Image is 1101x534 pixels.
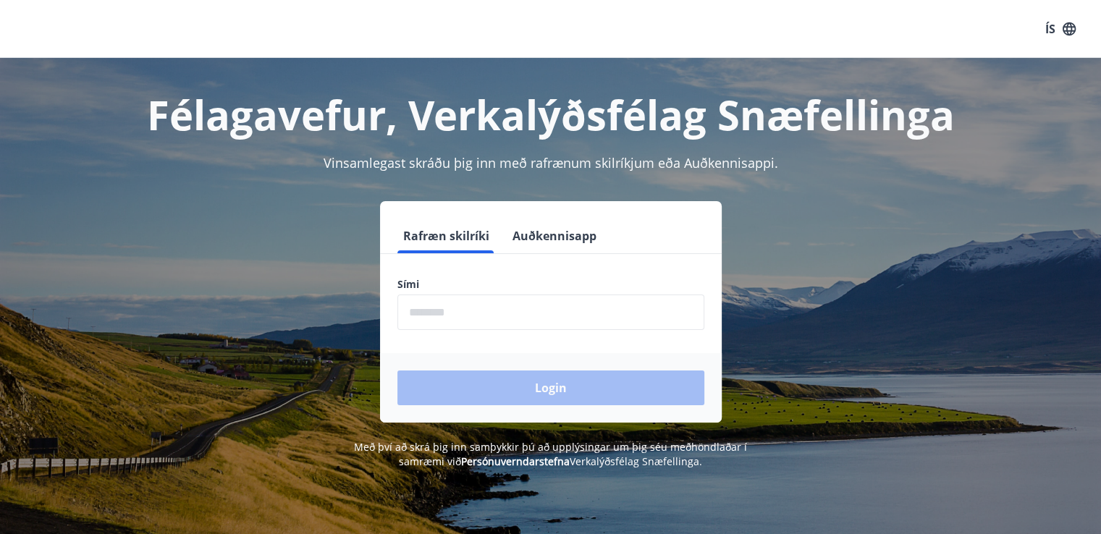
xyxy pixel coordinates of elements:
label: Sími [397,277,704,292]
h1: Félagavefur, Verkalýðsfélag Snæfellinga [47,87,1055,142]
button: ÍS [1037,16,1084,42]
a: Persónuverndarstefna [461,454,570,468]
button: Auðkennisapp [507,219,602,253]
span: Með því að skrá þig inn samþykkir þú að upplýsingar um þig séu meðhöndlaðar í samræmi við Verkalý... [354,440,747,468]
button: Rafræn skilríki [397,219,495,253]
span: Vinsamlegast skráðu þig inn með rafrænum skilríkjum eða Auðkennisappi. [324,154,778,171]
